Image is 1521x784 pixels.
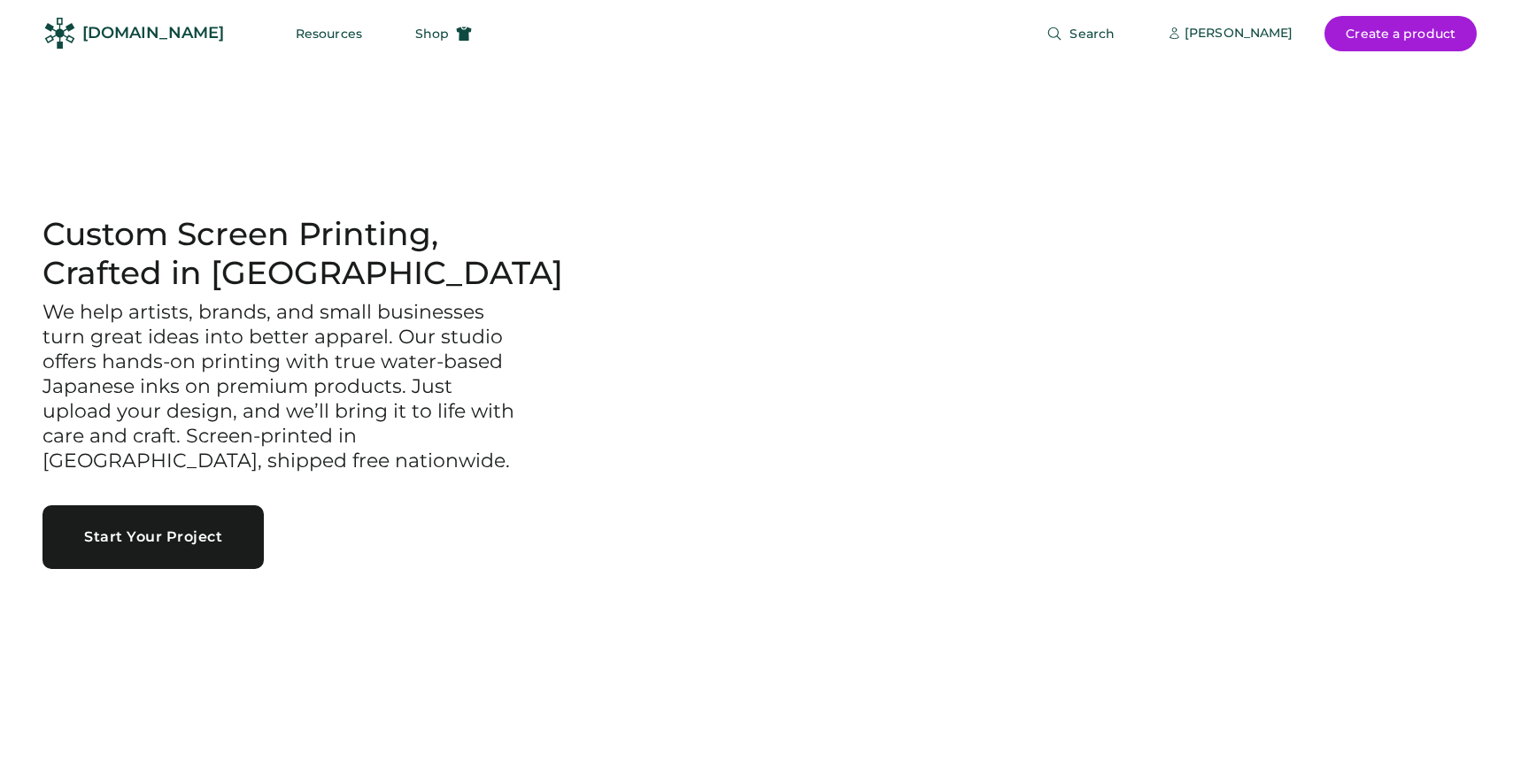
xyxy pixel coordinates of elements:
[394,16,493,51] button: Shop
[42,215,566,293] h1: Custom Screen Printing, Crafted in [GEOGRAPHIC_DATA]
[1185,25,1293,42] div: [PERSON_NAME]
[274,16,383,51] button: Resources
[1324,16,1477,51] button: Create a product
[82,22,224,44] div: [DOMAIN_NAME]
[1025,16,1136,51] button: Search
[42,505,264,569] button: Start Your Project
[415,27,449,40] span: Shop
[1069,27,1115,40] span: Search
[44,18,75,49] img: Rendered Logo - Screens
[42,300,521,473] h3: We help artists, brands, and small businesses turn great ideas into better apparel. Our studio of...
